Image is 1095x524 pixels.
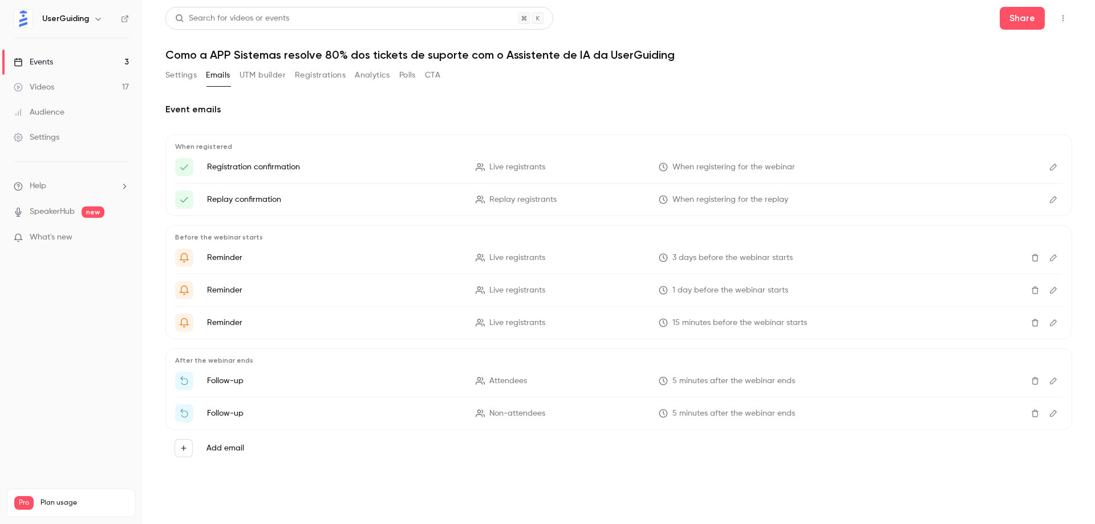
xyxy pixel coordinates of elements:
[672,408,795,420] span: 5 minutes after the webinar ends
[14,82,54,93] div: Videos
[115,233,129,243] iframe: Noticeable Trigger
[175,249,1062,267] li: Reminder: Live Webinar This Week!
[672,252,793,264] span: 3 days before the webinar starts
[175,233,1062,242] p: Before the webinar starts
[207,161,462,173] p: Registration confirmation
[165,66,197,84] button: Settings
[30,180,46,192] span: Help
[672,194,788,206] span: When registering for the replay
[175,314,1062,332] li: We're Starting in 15 mins! Join Us for the Webinar
[207,194,462,205] p: Replay confirmation
[175,13,289,25] div: Search for videos or events
[42,13,89,25] h6: UserGuiding
[489,285,545,296] span: Live registrants
[489,194,557,206] span: Replay registrants
[207,285,462,296] p: Reminder
[489,375,527,387] span: Attendees
[1026,404,1044,423] button: Delete
[1044,158,1062,176] button: Edit
[207,408,462,419] p: Follow-up
[206,66,230,84] button: Emails
[1044,281,1062,299] button: Edit
[1000,7,1045,30] button: Share
[14,496,34,510] span: Pro
[399,66,416,84] button: Polls
[14,10,33,28] img: UserGuiding
[165,48,1072,62] h1: Como a APP Sistemas resolve 80% dos tickets de suporte com o Assistente de IA da UserGuiding
[672,375,795,387] span: 5 minutes after the webinar ends
[672,161,795,173] span: When registering for the webinar
[672,317,807,329] span: 15 minutes before the webinar starts
[1026,249,1044,267] button: Delete
[355,66,390,84] button: Analytics
[175,190,1062,209] li: You're Registered for the Webinar! {{ event_name }}!
[175,404,1062,423] li: Watch the replay of {{ event_name }}
[425,66,440,84] button: CTA
[165,103,1072,116] h2: Event emails
[14,180,129,192] li: help-dropdown-opener
[82,206,104,218] span: new
[40,498,128,507] span: Plan usage
[175,372,1062,390] li: Thanks for attending {{ event_name }}
[175,142,1062,151] p: When registered
[1044,249,1062,267] button: Edit
[1026,372,1044,390] button: Delete
[489,252,545,264] span: Live registrants
[207,317,462,328] p: Reminder
[295,66,346,84] button: Registrations
[30,231,72,243] span: What's new
[30,206,75,218] a: SpeakerHub
[206,442,244,454] label: Add email
[1026,314,1044,332] button: Delete
[1044,404,1062,423] button: Edit
[207,375,462,387] p: Follow-up
[489,317,545,329] span: Live registrants
[240,66,286,84] button: UTM builder
[489,408,545,420] span: Non-attendees
[1044,372,1062,390] button: Edit
[175,281,1062,299] li: Tomorrow's the Day! Join Our Webinar at {{ event_date }}
[175,158,1062,176] li: You're Registered for Our Live Webinar {{ event_name }}!
[672,285,788,296] span: 1 day before the webinar starts
[1044,314,1062,332] button: Edit
[1044,190,1062,209] button: Edit
[1026,281,1044,299] button: Delete
[14,56,53,68] div: Events
[207,252,462,263] p: Reminder
[14,132,59,143] div: Settings
[14,107,64,118] div: Audience
[489,161,545,173] span: Live registrants
[175,356,1062,365] p: After the webinar ends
